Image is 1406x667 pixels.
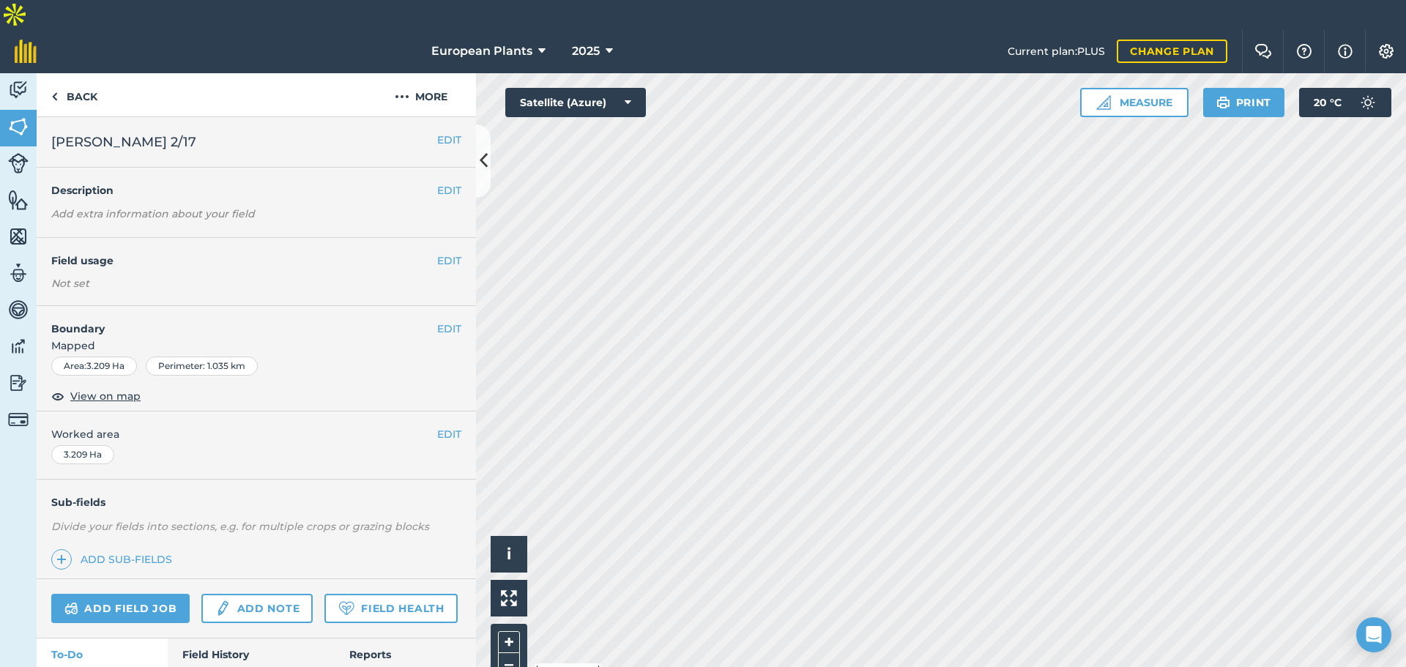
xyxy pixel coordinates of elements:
[51,182,461,198] h4: Description
[431,42,532,60] span: European Plants
[1295,44,1313,59] img: A question mark icon
[37,73,112,116] a: Back
[366,73,476,116] button: More
[51,445,114,464] div: 3.209 Ha
[1203,88,1285,117] button: Print
[146,357,258,376] div: Perimeter : 1.035 km
[8,226,29,247] img: svg+xml;base64,PHN2ZyB4bWxucz0iaHR0cDovL3d3dy53My5vcmcvMjAwMC9zdmciIHdpZHRoPSI1NiIgaGVpZ2h0PSI2MC...
[51,88,58,105] img: svg+xml;base64,PHN2ZyB4bWxucz0iaHR0cDovL3d3dy53My5vcmcvMjAwMC9zdmciIHdpZHRoPSI5IiBoZWlnaHQ9IjI0Ii...
[64,600,78,617] img: svg+xml;base64,PD94bWwgdmVyc2lvbj0iMS4wIiBlbmNvZGluZz0idXRmLTgiPz4KPCEtLSBHZW5lcmF0b3I6IEFkb2JlIE...
[8,372,29,394] img: svg+xml;base64,PD94bWwgdmVyc2lvbj0iMS4wIiBlbmNvZGluZz0idXRmLTgiPz4KPCEtLSBHZW5lcmF0b3I6IEFkb2JlIE...
[437,132,461,148] button: EDIT
[1254,44,1272,59] img: Two speech bubbles overlapping with the left bubble in the forefront
[1377,44,1395,59] img: A cog icon
[324,594,457,623] a: Field Health
[51,549,178,570] a: Add sub-fields
[1096,95,1111,110] img: Ruler icon
[8,299,29,321] img: svg+xml;base64,PD94bWwgdmVyc2lvbj0iMS4wIiBlbmNvZGluZz0idXRmLTgiPz4KPCEtLSBHZW5lcmF0b3I6IEFkb2JlIE...
[437,253,461,269] button: EDIT
[395,88,409,105] img: svg+xml;base64,PHN2ZyB4bWxucz0iaHR0cDovL3d3dy53My5vcmcvMjAwMC9zdmciIHdpZHRoPSIyMCIgaGVpZ2h0PSIyNC...
[15,40,37,63] img: fieldmargin Logo
[1216,94,1230,111] img: svg+xml;base64,PHN2ZyB4bWxucz0iaHR0cDovL3d3dy53My5vcmcvMjAwMC9zdmciIHdpZHRoPSIxOSIgaGVpZ2h0PSIyNC...
[8,116,29,138] img: svg+xml;base64,PHN2ZyB4bWxucz0iaHR0cDovL3d3dy53My5vcmcvMjAwMC9zdmciIHdpZHRoPSI1NiIgaGVpZ2h0PSI2MC...
[8,189,29,211] img: svg+xml;base64,PHN2ZyB4bWxucz0iaHR0cDovL3d3dy53My5vcmcvMjAwMC9zdmciIHdpZHRoPSI1NiIgaGVpZ2h0PSI2MC...
[1080,88,1189,117] button: Measure
[70,388,141,404] span: View on map
[51,357,137,376] div: Area : 3.209 Ha
[37,338,476,354] span: Mapped
[51,520,429,533] em: Divide your fields into sections, e.g. for multiple crops or grazing blocks
[8,335,29,357] img: svg+xml;base64,PD94bWwgdmVyc2lvbj0iMS4wIiBlbmNvZGluZz0idXRmLTgiPz4KPCEtLSBHZW5lcmF0b3I6IEFkb2JlIE...
[51,426,461,442] span: Worked area
[572,42,600,60] span: 2025
[437,426,461,442] button: EDIT
[51,132,196,152] span: [PERSON_NAME] 2/17
[201,594,313,623] a: Add note
[501,590,517,606] img: Four arrows, one pointing top left, one top right, one bottom right and the last bottom left
[51,253,437,269] h4: Field usage
[215,600,231,617] img: svg+xml;base64,PD94bWwgdmVyc2lvbj0iMS4wIiBlbmNvZGluZz0idXRmLTgiPz4KPCEtLSBHZW5lcmF0b3I6IEFkb2JlIE...
[51,387,141,405] button: View on map
[8,79,29,101] img: svg+xml;base64,PD94bWwgdmVyc2lvbj0iMS4wIiBlbmNvZGluZz0idXRmLTgiPz4KPCEtLSBHZW5lcmF0b3I6IEFkb2JlIE...
[507,545,511,563] span: i
[8,153,29,174] img: svg+xml;base64,PD94bWwgdmVyc2lvbj0iMS4wIiBlbmNvZGluZz0idXRmLTgiPz4KPCEtLSBHZW5lcmF0b3I6IEFkb2JlIE...
[37,306,437,337] h4: Boundary
[8,262,29,284] img: svg+xml;base64,PD94bWwgdmVyc2lvbj0iMS4wIiBlbmNvZGluZz0idXRmLTgiPz4KPCEtLSBHZW5lcmF0b3I6IEFkb2JlIE...
[505,88,646,117] button: Satellite (Azure)
[37,494,476,510] h4: Sub-fields
[437,182,461,198] button: EDIT
[425,29,551,73] button: European Plants
[1338,42,1353,60] img: svg+xml;base64,PHN2ZyB4bWxucz0iaHR0cDovL3d3dy53My5vcmcvMjAwMC9zdmciIHdpZHRoPSIxNyIgaGVpZ2h0PSIxNy...
[51,207,255,220] em: Add extra information about your field
[1353,88,1383,117] img: svg+xml;base64,PD94bWwgdmVyc2lvbj0iMS4wIiBlbmNvZGluZz0idXRmLTgiPz4KPCEtLSBHZW5lcmF0b3I6IEFkb2JlIE...
[56,551,67,568] img: svg+xml;base64,PHN2ZyB4bWxucz0iaHR0cDovL3d3dy53My5vcmcvMjAwMC9zdmciIHdpZHRoPSIxNCIgaGVpZ2h0PSIyNC...
[51,387,64,405] img: svg+xml;base64,PHN2ZyB4bWxucz0iaHR0cDovL3d3dy53My5vcmcvMjAwMC9zdmciIHdpZHRoPSIxOCIgaGVpZ2h0PSIyNC...
[498,631,520,653] button: +
[491,536,527,573] button: i
[1299,88,1391,117] button: 20 °C
[566,29,619,73] button: 2025
[1008,43,1105,59] span: Current plan : PLUS
[8,409,29,430] img: svg+xml;base64,PD94bWwgdmVyc2lvbj0iMS4wIiBlbmNvZGluZz0idXRmLTgiPz4KPCEtLSBHZW5lcmF0b3I6IEFkb2JlIE...
[437,321,461,337] button: EDIT
[1314,88,1342,117] span: 20 ° C
[51,276,461,291] div: Not set
[1117,40,1227,63] a: Change plan
[51,594,190,623] a: Add field job
[1356,617,1391,652] div: Open Intercom Messenger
